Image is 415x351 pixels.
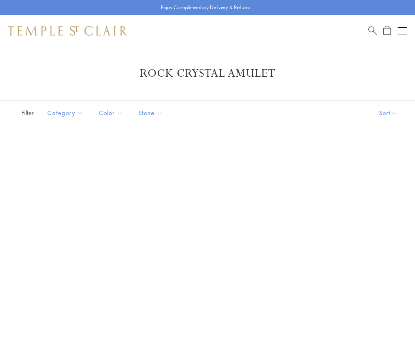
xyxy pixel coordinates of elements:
[93,104,128,122] button: Color
[43,108,89,118] span: Category
[95,108,128,118] span: Color
[161,4,251,11] p: Enjoy Complimentary Delivery & Returns
[134,108,168,118] span: Stone
[368,26,377,36] a: Search
[20,66,395,81] h1: Rock Crystal Amulet
[132,104,168,122] button: Stone
[398,26,407,36] button: Open navigation
[8,26,127,36] img: Temple St. Clair
[383,26,391,36] a: Open Shopping Bag
[41,104,89,122] button: Category
[361,101,415,125] button: Show sort by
